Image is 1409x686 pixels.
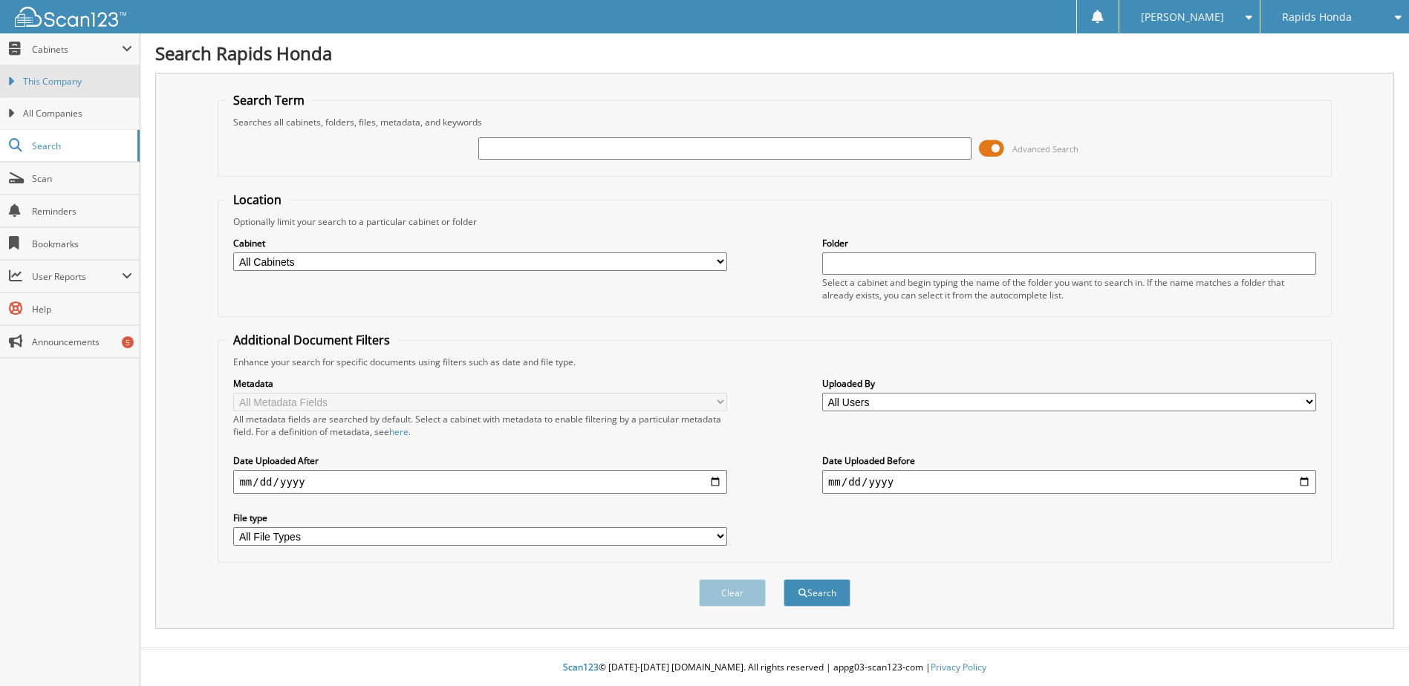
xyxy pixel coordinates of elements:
[15,7,126,27] img: scan123-logo-white.svg
[233,377,727,390] label: Metadata
[226,356,1323,368] div: Enhance your search for specific documents using filters such as date and file type.
[155,41,1394,65] h1: Search Rapids Honda
[32,172,132,185] span: Scan
[233,413,727,438] div: All metadata fields are searched by default. Select a cabinet with metadata to enable filtering b...
[563,661,599,673] span: Scan123
[32,336,132,348] span: Announcements
[32,140,130,152] span: Search
[931,661,986,673] a: Privacy Policy
[226,332,397,348] legend: Additional Document Filters
[233,237,727,249] label: Cabinet
[1282,13,1352,22] span: Rapids Honda
[699,579,766,607] button: Clear
[32,303,132,316] span: Help
[122,336,134,348] div: 5
[822,377,1316,390] label: Uploaded By
[233,470,727,494] input: start
[32,43,122,56] span: Cabinets
[389,425,409,438] a: here
[32,270,122,283] span: User Reports
[23,107,132,120] span: All Companies
[140,650,1409,686] div: © [DATE]-[DATE] [DOMAIN_NAME]. All rights reserved | appg03-scan123-com |
[1335,615,1409,686] iframe: Chat Widget
[233,454,727,467] label: Date Uploaded After
[822,276,1316,301] div: Select a cabinet and begin typing the name of the folder you want to search in. If the name match...
[822,470,1316,494] input: end
[226,92,312,108] legend: Search Term
[226,116,1323,128] div: Searches all cabinets, folders, files, metadata, and keywords
[822,237,1316,249] label: Folder
[1012,143,1078,154] span: Advanced Search
[32,238,132,250] span: Bookmarks
[784,579,850,607] button: Search
[32,205,132,218] span: Reminders
[23,75,132,88] span: This Company
[233,512,727,524] label: File type
[226,192,289,208] legend: Location
[226,215,1323,228] div: Optionally limit your search to a particular cabinet or folder
[822,454,1316,467] label: Date Uploaded Before
[1141,13,1224,22] span: [PERSON_NAME]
